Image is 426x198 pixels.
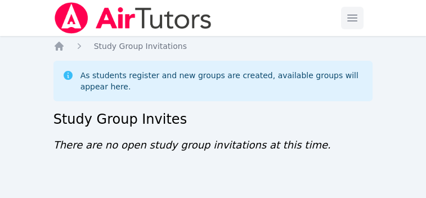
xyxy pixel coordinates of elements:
img: Air Tutors [53,2,213,34]
h2: Study Group Invites [53,110,373,128]
nav: Breadcrumb [53,40,373,52]
span: Study Group Invitations [94,42,187,51]
span: There are no open study group invitations at this time. [53,139,331,151]
div: As students register and new groups are created, available groups will appear here. [80,70,364,92]
a: Study Group Invitations [94,40,187,52]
